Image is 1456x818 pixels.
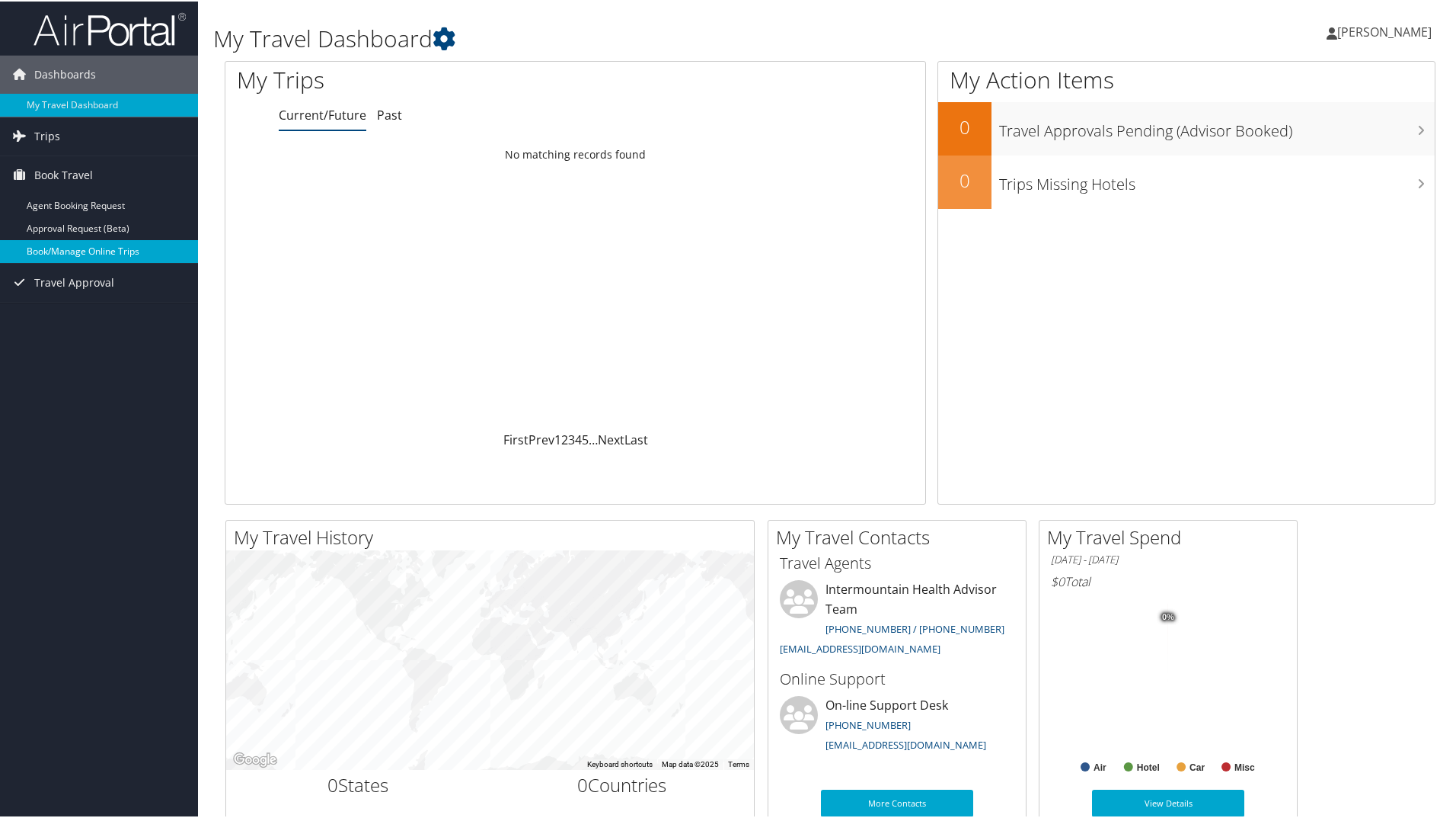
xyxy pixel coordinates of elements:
button: Keyboard shortcuts [587,758,653,768]
a: First [503,430,528,447]
text: Car [1189,761,1205,771]
a: View Details [1092,788,1244,816]
span: … [589,430,598,447]
a: 1 [554,430,561,447]
li: Intermountain Health Advisor Team [772,579,1022,660]
span: Book Travel [34,155,93,193]
text: Misc [1234,761,1255,771]
a: [EMAIL_ADDRESS][DOMAIN_NAME] [780,640,940,654]
span: [PERSON_NAME] [1337,22,1432,39]
span: Travel Approval [34,262,114,300]
a: Terms (opens in new tab) [728,759,749,767]
h1: My Travel Dashboard [213,21,1036,53]
h6: Total [1051,572,1285,589]
h2: My Travel History [234,523,754,549]
h2: My Travel Spend [1047,523,1297,549]
a: 0Travel Approvals Pending (Advisor Booked) [938,101,1435,154]
td: No matching records found [225,140,925,167]
a: More Contacts [821,788,973,816]
span: Trips [34,116,60,154]
h2: 0 [938,113,991,139]
a: 3 [568,430,575,447]
h1: My Action Items [938,63,1435,95]
a: Last [624,430,648,447]
a: Prev [528,430,554,447]
span: 0 [327,771,338,796]
a: 4 [575,430,582,447]
text: Air [1094,761,1106,771]
h2: My Travel Contacts [776,523,1026,549]
a: [PERSON_NAME] [1327,8,1447,53]
a: 2 [561,430,568,447]
h3: Travel Approvals Pending (Advisor Booked) [999,111,1435,140]
h1: My Trips [237,63,622,95]
h3: Travel Agents [780,551,1014,573]
h3: Online Support [780,667,1014,688]
h2: 0 [938,166,991,192]
text: Hotel [1137,761,1160,771]
img: Google [230,749,280,768]
a: Past [377,105,402,122]
a: [PHONE_NUMBER] / [PHONE_NUMBER] [825,621,1004,634]
h6: [DATE] - [DATE] [1051,551,1285,566]
span: Map data ©2025 [662,759,719,767]
h2: States [238,771,479,797]
span: $0 [1051,572,1065,589]
a: Current/Future [279,105,366,122]
h2: Countries [502,771,743,797]
a: 5 [582,430,589,447]
img: airportal-logo.png [34,10,186,46]
tspan: 0% [1162,611,1174,621]
a: [EMAIL_ADDRESS][DOMAIN_NAME] [825,736,986,750]
a: Next [598,430,624,447]
li: On-line Support Desk [772,694,1022,757]
a: Open this area in Google Maps (opens a new window) [230,749,280,768]
a: [PHONE_NUMBER] [825,717,911,730]
a: 0Trips Missing Hotels [938,154,1435,207]
span: 0 [577,771,588,796]
span: Dashboards [34,54,96,92]
h3: Trips Missing Hotels [999,165,1435,194]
